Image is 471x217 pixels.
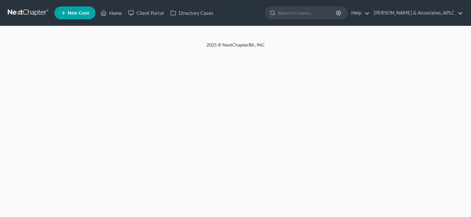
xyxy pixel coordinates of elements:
a: Client Portal [125,7,167,19]
a: Help [348,7,370,19]
a: [PERSON_NAME] & Associates, APLC [370,7,463,19]
a: Home [97,7,125,19]
span: New Case [68,11,89,15]
input: Search by name... [278,7,337,19]
a: Directory Cases [167,7,217,19]
div: 2025 © NextChapterBK, INC [51,42,420,53]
